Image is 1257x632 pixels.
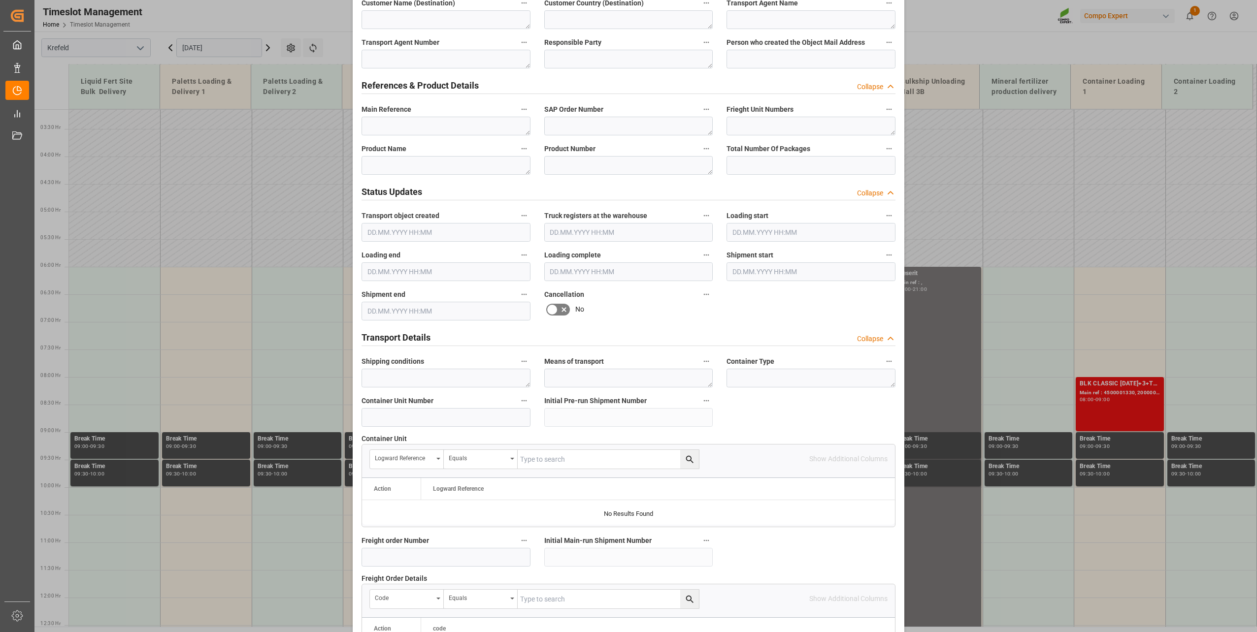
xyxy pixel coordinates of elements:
[727,37,865,48] span: Person who created the Object Mail Address
[700,288,713,301] button: Cancellation
[375,591,433,602] div: code
[700,355,713,368] button: Means of transport
[727,211,768,221] span: Loading start
[362,536,429,546] span: Freight order Number
[544,37,601,48] span: Responsible Party
[700,142,713,155] button: Product Number
[370,450,444,469] button: open menu
[700,534,713,547] button: Initial Main-run Shipment Number
[700,209,713,222] button: Truck registers at the warehouse
[362,223,530,242] input: DD.MM.YYYY HH:MM
[857,188,883,198] div: Collapse
[544,223,713,242] input: DD.MM.YYYY HH:MM
[544,250,601,260] span: Loading complete
[518,394,530,407] button: Container Unit Number
[362,289,405,300] span: Shipment end
[362,37,439,48] span: Transport Agent Number
[518,355,530,368] button: Shipping conditions
[857,334,883,344] div: Collapse
[883,249,895,261] button: Shipment start
[700,394,713,407] button: Initial Pre-run Shipment Number
[700,36,713,49] button: Responsible Party
[575,304,584,315] span: No
[544,104,603,115] span: SAP Order Number
[544,211,647,221] span: Truck registers at the warehouse
[449,451,507,463] div: Equals
[518,534,530,547] button: Freight order Number
[518,103,530,116] button: Main Reference
[362,434,407,444] span: Container Unit
[727,262,895,281] input: DD.MM.YYYY HH:MM
[727,356,774,367] span: Container Type
[518,249,530,261] button: Loading end
[883,103,895,116] button: Frieght Unit Numbers
[883,209,895,222] button: Loading start
[433,625,446,632] span: code
[544,144,595,154] span: Product Number
[544,289,584,300] span: Cancellation
[444,450,518,469] button: open menu
[370,590,444,608] button: open menu
[727,144,810,154] span: Total Number Of Packages
[362,144,406,154] span: Product Name
[362,211,439,221] span: Transport object created
[544,262,713,281] input: DD.MM.YYYY HH:MM
[727,223,895,242] input: DD.MM.YYYY HH:MM
[375,451,433,463] div: Logward Reference
[727,250,773,260] span: Shipment start
[362,262,530,281] input: DD.MM.YYYY HH:MM
[362,250,400,260] span: Loading end
[727,104,794,115] span: Frieght Unit Numbers
[883,36,895,49] button: Person who created the Object Mail Address
[544,396,647,406] span: Initial Pre-run Shipment Number
[883,142,895,155] button: Total Number Of Packages
[700,103,713,116] button: SAP Order Number
[362,356,424,367] span: Shipping conditions
[518,209,530,222] button: Transport object created
[518,288,530,301] button: Shipment end
[518,36,530,49] button: Transport Agent Number
[544,536,652,546] span: Initial Main-run Shipment Number
[700,249,713,261] button: Loading complete
[444,590,518,608] button: open menu
[680,450,699,469] button: search button
[362,573,427,584] span: Freight Order Details
[362,104,411,115] span: Main Reference
[883,355,895,368] button: Container Type
[362,396,433,406] span: Container Unit Number
[362,331,430,344] h2: Transport Details
[362,302,530,320] input: DD.MM.YYYY HH:MM
[362,79,479,92] h2: References & Product Details
[433,485,484,492] span: Logward Reference
[857,82,883,92] div: Collapse
[449,591,507,602] div: Equals
[518,450,699,469] input: Type to search
[518,142,530,155] button: Product Name
[374,625,391,632] div: Action
[374,485,391,492] div: Action
[680,590,699,608] button: search button
[362,185,422,198] h2: Status Updates
[544,356,604,367] span: Means of transport
[518,590,699,608] input: Type to search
